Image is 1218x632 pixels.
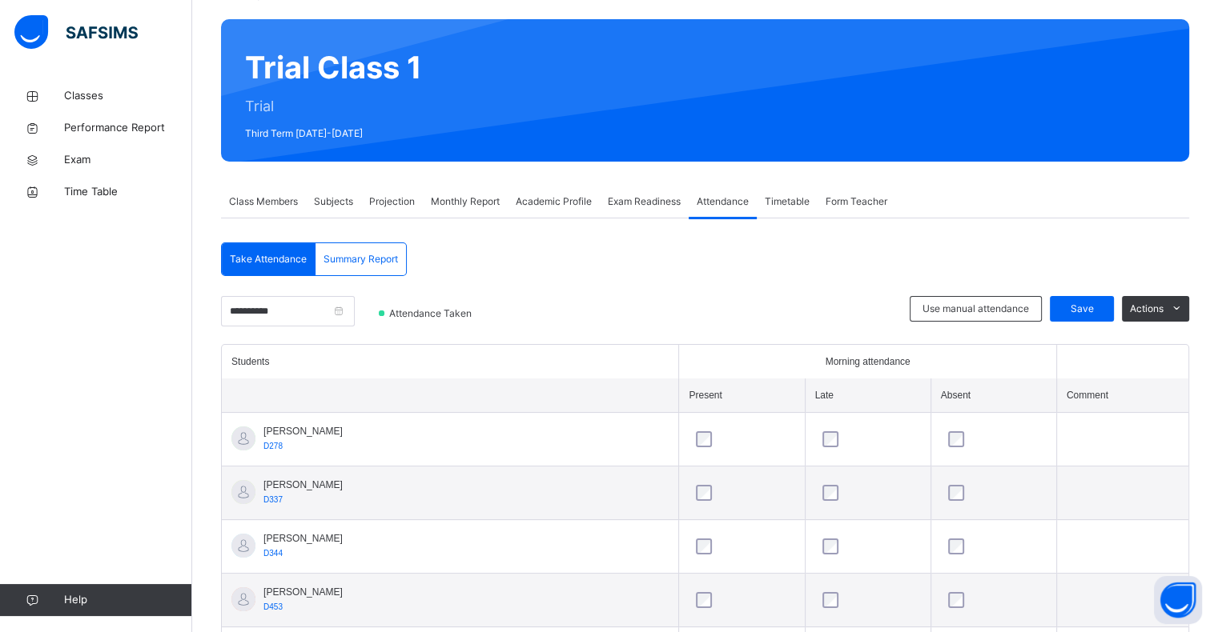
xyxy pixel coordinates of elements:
img: safsims [14,15,138,49]
span: Form Teacher [826,194,887,209]
span: Attendance [697,194,749,209]
span: D453 [263,602,283,611]
span: Help [64,592,191,608]
span: Monthly Report [431,194,500,209]
span: Attendance Taken [388,306,476,321]
span: Morning attendance [826,354,910,369]
th: Late [805,378,931,413]
span: D278 [263,442,283,450]
span: Class Members [229,194,298,209]
th: Absent [931,378,1056,413]
span: Classes [64,88,192,104]
span: D337 [263,495,283,504]
th: Present [679,378,805,413]
span: Exam [64,152,192,168]
span: Subjects [314,194,353,209]
span: Take Attendance [230,252,307,266]
span: Performance Report [64,120,192,136]
span: D344 [263,549,283,558]
span: Save [1062,302,1102,316]
th: Students [222,345,679,378]
th: Comment [1056,378,1188,413]
span: [PERSON_NAME] [263,478,343,492]
span: [PERSON_NAME] [263,424,343,438]
span: [PERSON_NAME] [263,531,343,546]
span: Timetable [765,194,810,209]
span: Actions [1130,302,1164,316]
span: Time Table [64,184,192,200]
button: Open asap [1154,576,1202,624]
span: Projection [369,194,415,209]
span: Use manual attendance [923,302,1029,316]
span: Summary Report [324,252,398,266]
span: Academic Profile [516,194,592,209]
span: [PERSON_NAME] [263,585,343,599]
span: Exam Readiness [608,194,681,209]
